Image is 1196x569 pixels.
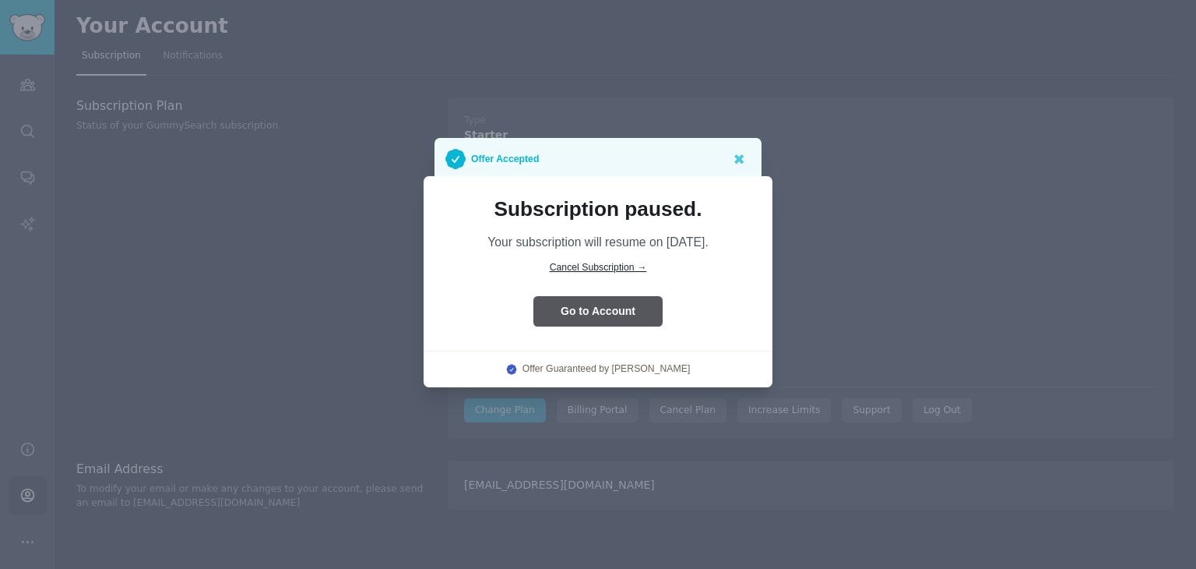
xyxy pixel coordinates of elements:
[533,296,663,327] button: Go to Account
[445,234,751,250] p: Your subscription will resume on [DATE].
[471,149,539,169] p: Offer Accepted
[550,262,647,273] span: Cancel Subscription →
[522,362,691,376] a: Offer Guaranteed by [PERSON_NAME]
[506,364,517,375] img: logo
[445,198,751,220] p: Subscription paused.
